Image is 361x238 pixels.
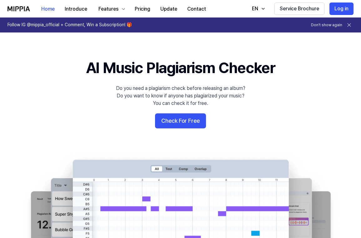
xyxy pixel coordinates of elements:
[130,3,155,15] button: Pricing
[155,0,182,17] a: Update
[311,22,342,28] button: Don't show again
[86,57,275,78] h1: AI Music Plagiarism Checker
[155,3,182,15] button: Update
[92,3,130,15] button: Features
[182,3,211,15] button: Contact
[155,113,206,128] button: Check For Free
[8,22,132,28] h1: Follow IG @mippia_official + Comment, Win a Subscription! 🎁
[60,3,92,15] button: Introduce
[274,2,324,15] button: Service Brochure
[246,2,269,15] button: EN
[97,5,120,13] div: Features
[36,3,60,15] button: Home
[329,2,353,15] button: Log in
[36,0,60,17] a: Home
[8,6,30,11] img: logo
[116,85,245,107] div: Do you need a plagiarism check before releasing an album? Do you want to know if anyone has plagi...
[251,5,259,12] div: EN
